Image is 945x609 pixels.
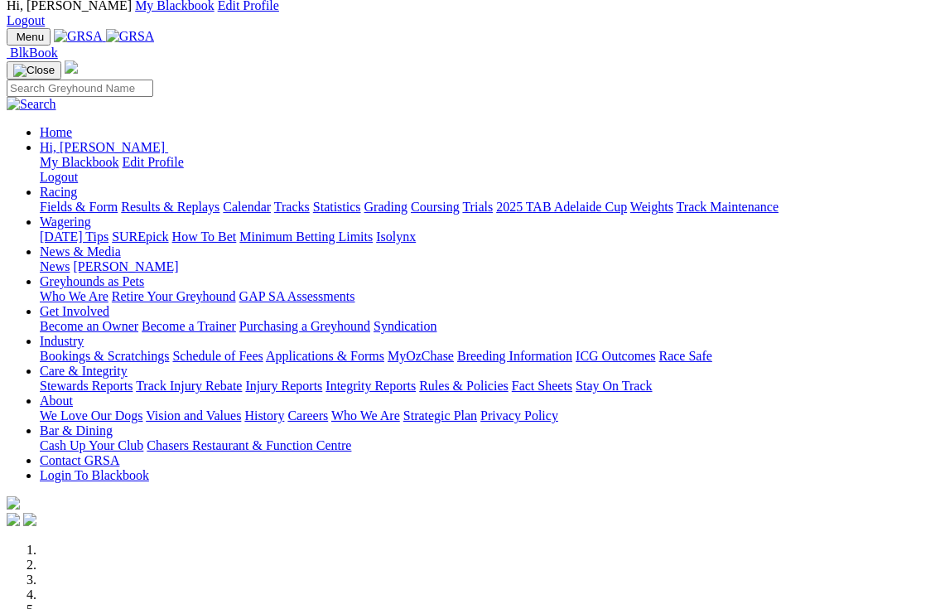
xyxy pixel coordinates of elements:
img: Close [13,64,55,77]
a: Track Maintenance [677,200,779,214]
a: Wagering [40,215,91,229]
img: GRSA [106,29,155,44]
a: ICG Outcomes [576,349,655,363]
a: News & Media [40,244,121,259]
a: Strategic Plan [403,408,477,423]
a: News [40,259,70,273]
a: Purchasing a Greyhound [239,319,370,333]
a: Fields & Form [40,200,118,214]
a: [DATE] Tips [40,230,108,244]
a: Isolynx [376,230,416,244]
a: Privacy Policy [480,408,558,423]
a: Login To Blackbook [40,468,149,482]
img: facebook.svg [7,513,20,526]
img: Search [7,97,56,112]
a: SUREpick [112,230,168,244]
input: Search [7,80,153,97]
img: twitter.svg [23,513,36,526]
img: logo-grsa-white.png [65,60,78,74]
a: How To Bet [172,230,237,244]
div: Bar & Dining [40,438,938,453]
a: Who We Are [40,289,108,303]
a: Statistics [313,200,361,214]
button: Toggle navigation [7,28,51,46]
a: Calendar [223,200,271,214]
a: Careers [287,408,328,423]
div: Hi, [PERSON_NAME] [40,155,938,185]
a: Minimum Betting Limits [239,230,373,244]
div: Care & Integrity [40,379,938,394]
a: Hi, [PERSON_NAME] [40,140,168,154]
a: Schedule of Fees [172,349,263,363]
a: Race Safe [658,349,711,363]
a: GAP SA Assessments [239,289,355,303]
a: Cash Up Your Club [40,438,143,452]
a: Home [40,125,72,139]
div: Get Involved [40,319,938,334]
img: logo-grsa-white.png [7,496,20,510]
img: GRSA [54,29,103,44]
a: [PERSON_NAME] [73,259,178,273]
a: Logout [7,13,45,27]
a: Integrity Reports [325,379,416,393]
a: Rules & Policies [419,379,509,393]
a: BlkBook [7,46,58,60]
div: About [40,408,938,423]
a: Trials [462,200,493,214]
span: BlkBook [10,46,58,60]
a: Become a Trainer [142,319,236,333]
a: MyOzChase [388,349,454,363]
a: Care & Integrity [40,364,128,378]
a: Stewards Reports [40,379,133,393]
div: Wagering [40,230,938,244]
a: Edit Profile [123,155,184,169]
a: Logout [40,170,78,184]
a: Grading [364,200,407,214]
a: Industry [40,334,84,348]
a: We Love Our Dogs [40,408,142,423]
a: My Blackbook [40,155,119,169]
div: Racing [40,200,938,215]
button: Toggle navigation [7,61,61,80]
a: Stay On Track [576,379,652,393]
a: Breeding Information [457,349,572,363]
a: Bookings & Scratchings [40,349,169,363]
a: Contact GRSA [40,453,119,467]
a: Retire Your Greyhound [112,289,236,303]
a: Vision and Values [146,408,241,423]
a: 2025 TAB Adelaide Cup [496,200,627,214]
a: Injury Reports [245,379,322,393]
a: Fact Sheets [512,379,572,393]
a: Applications & Forms [266,349,384,363]
div: Greyhounds as Pets [40,289,938,304]
div: Industry [40,349,938,364]
span: Hi, [PERSON_NAME] [40,140,165,154]
a: Who We Are [331,408,400,423]
a: Track Injury Rebate [136,379,242,393]
a: History [244,408,284,423]
a: Tracks [274,200,310,214]
span: Menu [17,31,44,43]
div: News & Media [40,259,938,274]
a: Results & Replays [121,200,219,214]
a: Become an Owner [40,319,138,333]
a: About [40,394,73,408]
a: Greyhounds as Pets [40,274,144,288]
a: Get Involved [40,304,109,318]
a: Racing [40,185,77,199]
a: Weights [630,200,673,214]
a: Bar & Dining [40,423,113,437]
a: Syndication [374,319,436,333]
a: Chasers Restaurant & Function Centre [147,438,351,452]
a: Coursing [411,200,460,214]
